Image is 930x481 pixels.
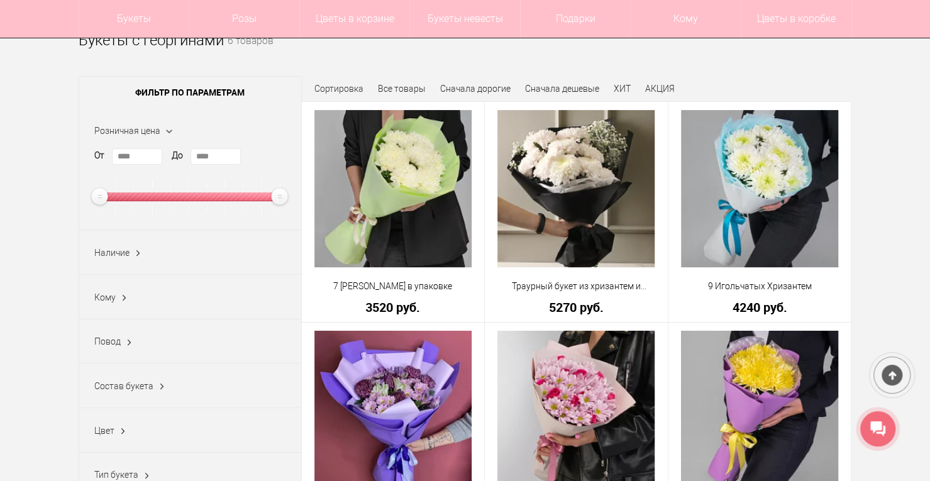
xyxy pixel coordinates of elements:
[94,248,130,258] span: Наличие
[314,110,472,267] img: 7 Хризантем Антонов в упаковке
[310,301,477,314] a: 3520 руб.
[493,280,660,293] a: Траурный букет из хризантем и гипсофилы
[228,36,274,67] small: 6 товаров
[94,292,116,302] span: Кому
[645,84,675,94] a: АКЦИЯ
[94,126,160,136] span: Розничная цена
[681,110,838,267] img: 9 Игольчатых Хризантем
[79,77,301,108] span: Фильтр по параметрам
[310,280,477,293] a: 7 [PERSON_NAME] в упаковке
[525,84,599,94] a: Сначала дешевые
[440,84,511,94] a: Сначала дорогие
[79,29,224,52] h1: Букеты с георгинами
[497,110,655,267] img: Траурный букет из хризантем и гипсофилы
[172,149,183,162] label: До
[94,470,138,480] span: Тип букета
[314,84,363,94] span: Сортировка
[94,426,114,436] span: Цвет
[493,301,660,314] a: 5270 руб.
[94,149,104,162] label: От
[614,84,631,94] a: ХИТ
[677,280,843,293] a: 9 Игольчатых Хризантем
[378,84,426,94] a: Все товары
[94,336,121,346] span: Повод
[677,301,843,314] a: 4240 руб.
[94,381,153,391] span: Состав букета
